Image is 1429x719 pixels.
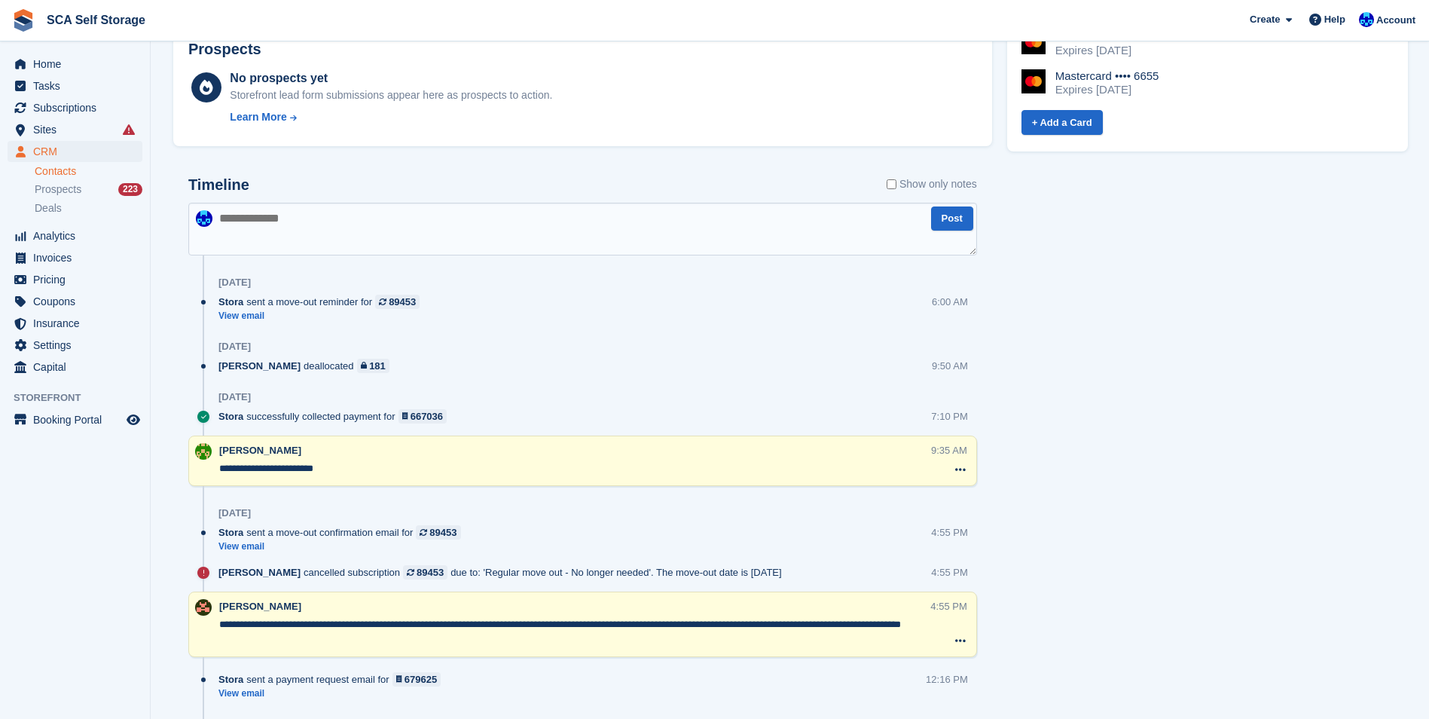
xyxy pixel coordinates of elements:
[1376,13,1415,28] span: Account
[230,109,552,125] a: Learn More
[35,200,142,216] a: Deals
[219,445,301,456] span: [PERSON_NAME]
[1359,12,1374,27] img: Kelly Neesham
[411,409,443,424] div: 667036
[33,54,124,75] span: Home
[123,124,135,136] i: Smart entry sync failures have occurred
[8,356,142,378] a: menu
[1250,12,1280,27] span: Create
[218,359,301,373] span: [PERSON_NAME]
[8,291,142,312] a: menu
[33,313,124,334] span: Insurance
[218,310,427,323] a: View email
[392,672,441,687] a: 679625
[33,119,124,140] span: Sites
[8,141,142,162] a: menu
[218,565,789,580] div: cancelled subscription due to: 'Regular move out - No longer needed'. The move-out date is [DATE]
[932,295,968,309] div: 6:00 AM
[230,109,286,125] div: Learn More
[8,313,142,334] a: menu
[33,409,124,430] span: Booking Portal
[188,176,249,194] h2: Timeline
[429,525,456,540] div: 89453
[218,409,243,424] span: Stora
[931,409,967,424] div: 7:10 PM
[931,525,967,540] div: 4:55 PM
[35,164,142,179] a: Contacts
[932,359,968,373] div: 9:50 AM
[8,269,142,290] a: menu
[1055,83,1159,96] div: Expires [DATE]
[218,295,427,309] div: sent a move-out reminder for
[417,565,444,580] div: 89453
[33,75,124,96] span: Tasks
[398,409,447,424] a: 667036
[219,601,301,612] span: [PERSON_NAME]
[375,295,420,309] a: 89453
[887,176,977,192] label: Show only notes
[931,443,967,457] div: 9:35 AM
[8,247,142,268] a: menu
[218,391,251,403] div: [DATE]
[8,225,142,246] a: menu
[931,207,973,231] button: Post
[33,141,124,162] span: CRM
[1021,30,1046,54] img: Mastercard Logo
[416,525,460,540] a: 89453
[926,672,968,687] div: 12:16 PM
[218,507,251,519] div: [DATE]
[1055,69,1159,83] div: Mastercard •••• 6655
[35,201,62,216] span: Deals
[35,182,81,197] span: Prospects
[218,341,251,353] div: [DATE]
[403,565,447,580] a: 89453
[369,359,386,373] div: 181
[218,672,243,687] span: Stora
[14,390,150,405] span: Storefront
[8,119,142,140] a: menu
[218,672,448,687] div: sent a payment request email for
[41,8,151,32] a: SCA Self Storage
[8,54,142,75] a: menu
[218,540,469,553] a: View email
[195,599,212,616] img: Sarah Race
[218,565,301,580] span: [PERSON_NAME]
[405,672,437,687] div: 679625
[8,75,142,96] a: menu
[33,356,124,378] span: Capital
[195,443,212,460] img: Sam Chapman
[218,687,448,700] a: View email
[1055,44,1159,57] div: Expires [DATE]
[218,525,469,540] div: sent a move-out confirmation email for
[218,277,251,289] div: [DATE]
[218,295,243,309] span: Stora
[931,565,967,580] div: 4:55 PM
[33,269,124,290] span: Pricing
[33,247,124,268] span: Invoices
[35,182,142,197] a: Prospects 223
[196,210,212,227] img: Kelly Neesham
[1021,110,1103,135] a: + Add a Card
[389,295,416,309] div: 89453
[230,87,552,103] div: Storefront lead form submissions appear here as prospects to action.
[1021,69,1046,93] img: Mastercard Logo
[33,97,124,118] span: Subscriptions
[1324,12,1345,27] span: Help
[930,599,966,613] div: 4:55 PM
[218,359,397,373] div: deallocated
[8,335,142,356] a: menu
[12,9,35,32] img: stora-icon-8386f47178a22dfd0bd8f6a31ec36ba5ce8667c1dd55bd0f319d3a0aa187defe.svg
[887,176,896,192] input: Show only notes
[8,97,142,118] a: menu
[230,69,552,87] div: No prospects yet
[118,183,142,196] div: 223
[8,409,142,430] a: menu
[218,525,243,540] span: Stora
[124,411,142,429] a: Preview store
[33,225,124,246] span: Analytics
[357,359,389,373] a: 181
[218,409,454,424] div: successfully collected payment for
[188,41,261,58] h2: Prospects
[33,335,124,356] span: Settings
[33,291,124,312] span: Coupons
